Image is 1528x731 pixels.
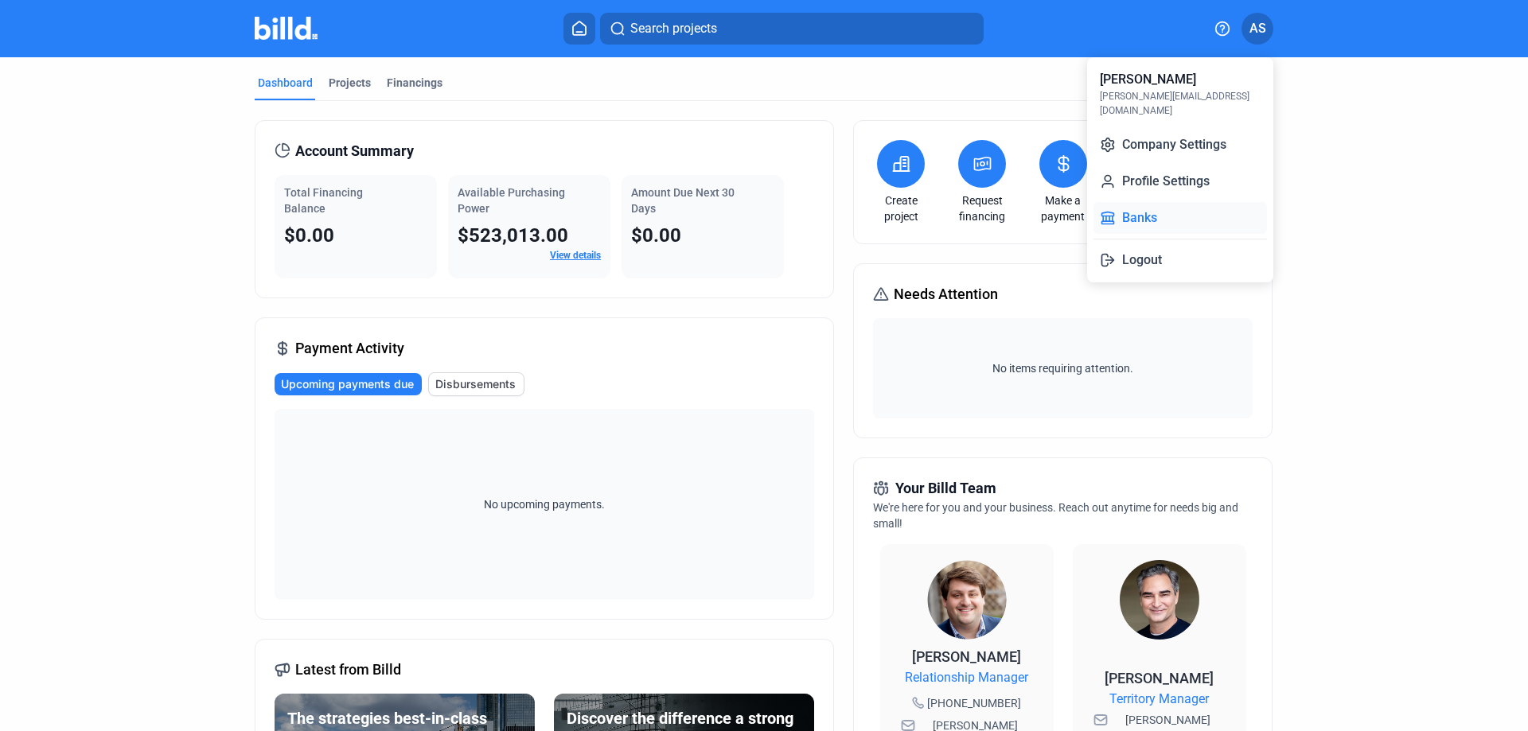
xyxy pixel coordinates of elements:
[1100,70,1196,89] div: [PERSON_NAME]
[1093,244,1267,276] button: Logout
[1100,89,1261,118] div: [PERSON_NAME][EMAIL_ADDRESS][DOMAIN_NAME]
[1093,202,1267,234] button: Banks
[1093,129,1267,161] button: Company Settings
[1093,165,1267,197] button: Profile Settings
